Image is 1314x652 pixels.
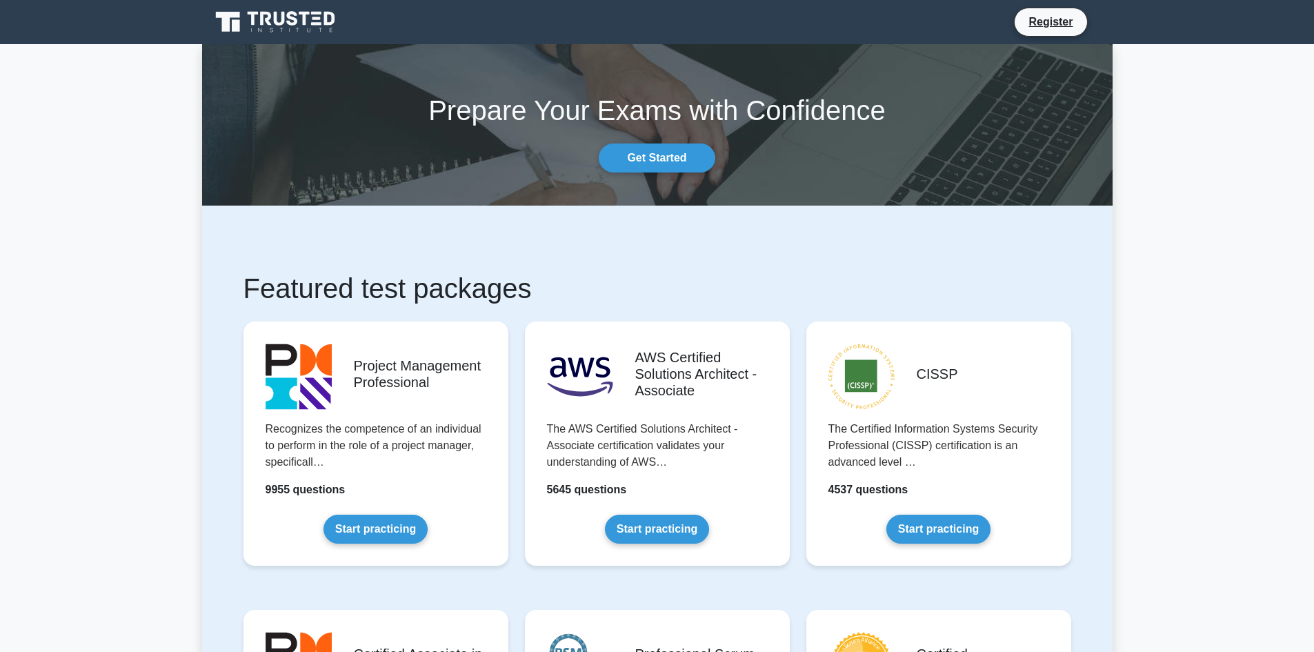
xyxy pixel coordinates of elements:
[599,144,715,172] a: Get Started
[1020,13,1081,30] a: Register
[605,515,709,544] a: Start practicing
[202,94,1113,127] h1: Prepare Your Exams with Confidence
[886,515,991,544] a: Start practicing
[323,515,428,544] a: Start practicing
[243,272,1071,305] h1: Featured test packages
